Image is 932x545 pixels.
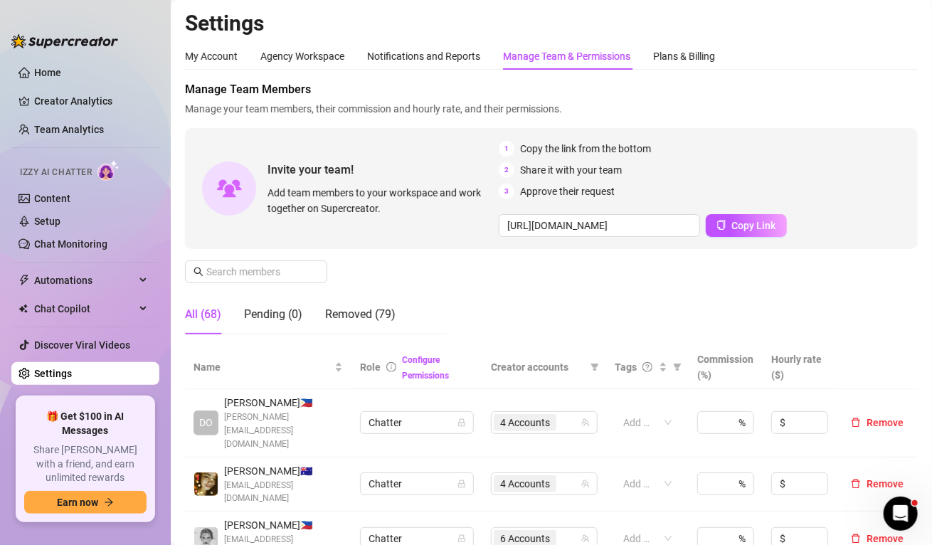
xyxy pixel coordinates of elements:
span: DO [199,415,213,430]
div: Pending (0) [244,306,302,323]
span: Tags [615,359,637,375]
h2: Settings [185,10,918,37]
span: 4 Accounts [500,476,550,492]
span: Earn now [57,497,98,508]
a: Creator Analytics [34,90,148,112]
span: 🎁 Get $100 in AI Messages [24,410,147,438]
span: Izzy AI Chatter [20,166,92,179]
span: Share [PERSON_NAME] with a friend, and earn unlimited rewards [24,443,147,485]
div: Agency Workspace [260,48,344,64]
input: Search members [206,264,307,280]
span: Invite your team! [268,161,499,179]
th: Commission (%) [689,346,763,389]
a: Team Analytics [34,124,104,135]
span: Chatter [369,412,465,433]
span: team [581,480,590,488]
span: 1 [499,141,514,157]
span: thunderbolt [18,275,30,286]
button: Remove [845,475,909,492]
span: filter [673,363,682,371]
img: deia jane boiser [194,472,218,496]
span: filter [591,363,599,371]
div: My Account [185,48,238,64]
span: Add team members to your workspace and work together on Supercreator. [268,185,493,216]
span: team [581,418,590,427]
img: AI Chatter [97,160,120,181]
span: Copy Link [732,220,776,231]
span: copy [716,220,726,230]
button: Copy Link [706,214,787,237]
span: [PERSON_NAME][EMAIL_ADDRESS][DOMAIN_NAME] [224,411,343,451]
span: [PERSON_NAME] 🇵🇭 [224,517,343,533]
span: Approve their request [520,184,615,199]
span: Chatter [369,473,465,494]
span: Name [194,359,332,375]
span: Chat Copilot [34,297,135,320]
span: lock [457,534,466,543]
span: [PERSON_NAME] 🇵🇭 [224,395,343,411]
div: Plans & Billing [653,48,715,64]
span: Share it with your team [520,162,622,178]
div: All (68) [185,306,221,323]
span: 4 Accounts [500,415,550,430]
img: logo-BBDzfeDw.svg [11,34,118,48]
span: filter [670,356,684,378]
a: Settings [34,368,72,379]
span: 3 [499,184,514,199]
span: delete [851,479,861,489]
span: lock [457,418,466,427]
span: Manage your team members, their commission and hourly rate, and their permissions. [185,101,918,117]
span: delete [851,534,861,544]
span: [PERSON_NAME] 🇦🇺 [224,463,343,479]
button: Remove [845,414,909,431]
a: Content [34,193,70,204]
span: team [581,534,590,543]
span: 4 Accounts [494,475,556,492]
a: Configure Permissions [402,355,449,381]
span: Manage Team Members [185,81,918,98]
span: Role [360,361,381,373]
span: lock [457,480,466,488]
div: Manage Team & Permissions [503,48,630,64]
span: Remove [867,478,904,490]
span: search [194,267,203,277]
span: [EMAIL_ADDRESS][DOMAIN_NAME] [224,479,343,506]
span: question-circle [642,362,652,372]
span: info-circle [386,362,396,372]
span: Copy the link from the bottom [520,141,651,157]
a: Home [34,67,61,78]
div: Notifications and Reports [367,48,480,64]
button: Earn nowarrow-right [24,491,147,514]
span: Creator accounts [491,359,585,375]
span: Automations [34,269,135,292]
span: 2 [499,162,514,178]
div: Removed (79) [325,306,396,323]
img: Chat Copilot [18,304,28,314]
a: Chat Monitoring [34,238,107,250]
span: Remove [867,417,904,428]
a: Setup [34,216,60,227]
span: arrow-right [104,497,114,507]
a: Discover Viral Videos [34,339,130,351]
th: Hourly rate ($) [763,346,837,389]
span: Remove [867,533,904,544]
th: Name [185,346,351,389]
span: 4 Accounts [494,414,556,431]
span: filter [588,356,602,378]
span: delete [851,418,861,428]
iframe: Intercom live chat [884,497,918,531]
